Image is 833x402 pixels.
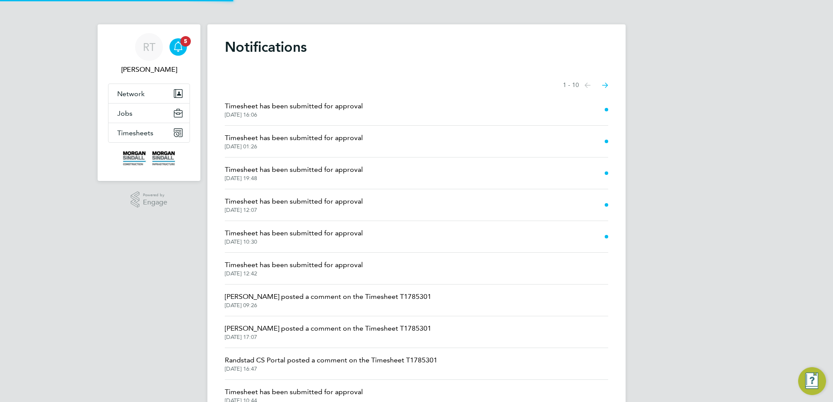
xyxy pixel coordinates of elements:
[225,260,363,277] a: Timesheet has been submitted for approval[DATE] 12:42
[108,33,190,75] a: RT[PERSON_NAME]
[117,90,145,98] span: Network
[225,175,363,182] span: [DATE] 19:48
[108,123,190,142] button: Timesheets
[225,365,437,372] span: [DATE] 16:47
[225,291,431,309] a: [PERSON_NAME] posted a comment on the Timesheet T1785301[DATE] 09:26
[225,228,363,238] span: Timesheet has been submitted for approval
[563,77,608,94] nav: Select page of notifications list
[117,129,153,137] span: Timesheets
[108,151,190,165] a: Go to home page
[108,84,190,103] button: Network
[180,36,191,47] span: 5
[225,196,363,214] a: Timesheet has been submitted for approval[DATE] 12:07
[225,164,363,182] a: Timesheet has been submitted for approval[DATE] 19:48
[225,302,431,309] span: [DATE] 09:26
[98,24,200,181] nav: Main navigation
[225,387,363,397] span: Timesheet has been submitted for approval
[563,81,579,90] span: 1 - 10
[225,111,363,118] span: [DATE] 16:06
[225,228,363,245] a: Timesheet has been submitted for approval[DATE] 10:30
[225,133,363,150] a: Timesheet has been submitted for approval[DATE] 01:26
[143,41,156,53] span: RT
[143,199,167,206] span: Engage
[225,133,363,143] span: Timesheet has been submitted for approval
[225,164,363,175] span: Timesheet has been submitted for approval
[225,207,363,214] span: [DATE] 12:07
[225,238,363,245] span: [DATE] 10:30
[225,355,437,372] a: Randstad CS Portal posted a comment on the Timesheet T1785301[DATE] 16:47
[225,101,363,111] span: Timesheet has been submitted for approval
[117,109,132,117] span: Jobs
[131,191,168,208] a: Powered byEngage
[169,33,187,61] a: 5
[225,323,431,341] a: [PERSON_NAME] posted a comment on the Timesheet T1785301[DATE] 17:07
[108,104,190,123] button: Jobs
[225,196,363,207] span: Timesheet has been submitted for approval
[225,270,363,277] span: [DATE] 12:42
[225,143,363,150] span: [DATE] 01:26
[798,367,826,395] button: Engage Resource Center
[108,64,190,75] span: Rob Townsend
[225,101,363,118] a: Timesheet has been submitted for approval[DATE] 16:06
[225,291,431,302] span: [PERSON_NAME] posted a comment on the Timesheet T1785301
[225,260,363,270] span: Timesheet has been submitted for approval
[225,355,437,365] span: Randstad CS Portal posted a comment on the Timesheet T1785301
[225,323,431,334] span: [PERSON_NAME] posted a comment on the Timesheet T1785301
[225,334,431,341] span: [DATE] 17:07
[123,151,175,165] img: morgansindall-logo-retina.png
[143,191,167,199] span: Powered by
[225,38,608,56] h1: Notifications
